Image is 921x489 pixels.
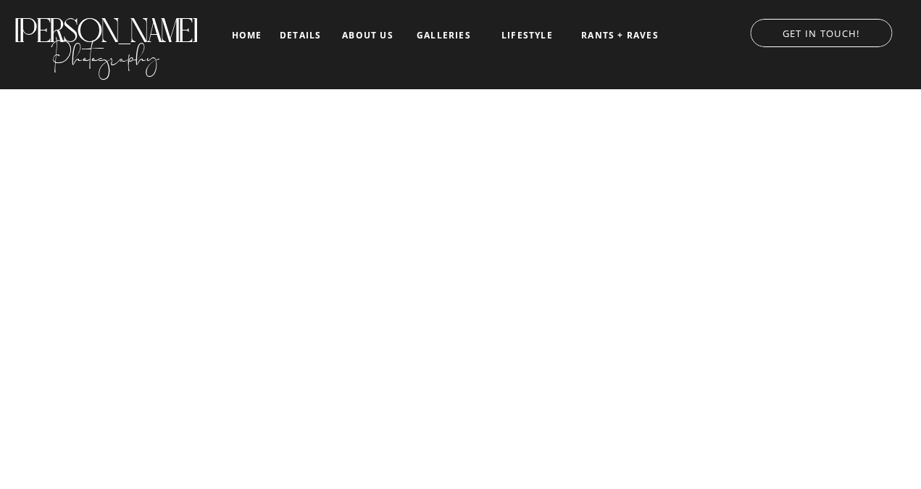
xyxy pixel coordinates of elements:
a: details [280,30,321,39]
h2: & Worldwide [509,343,596,358]
a: RANTS + RAVES [580,30,660,41]
a: Photography [12,28,199,76]
h3: DOCUMENTARY-STYLE PHOTOGRAPHY WITH A TOUCH OF EDITORIAL FLAIR [256,412,666,427]
a: LIFESTYLE [491,30,564,41]
h1: Austin Wedding Photographer [326,343,519,358]
a: home [230,30,264,40]
h2: TELLING YOUR LOVE STORY [122,367,799,409]
a: galleries [414,30,474,41]
a: GET IN TOUCH! [735,24,907,38]
a: [PERSON_NAME] [12,12,199,36]
a: about us [338,30,398,41]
